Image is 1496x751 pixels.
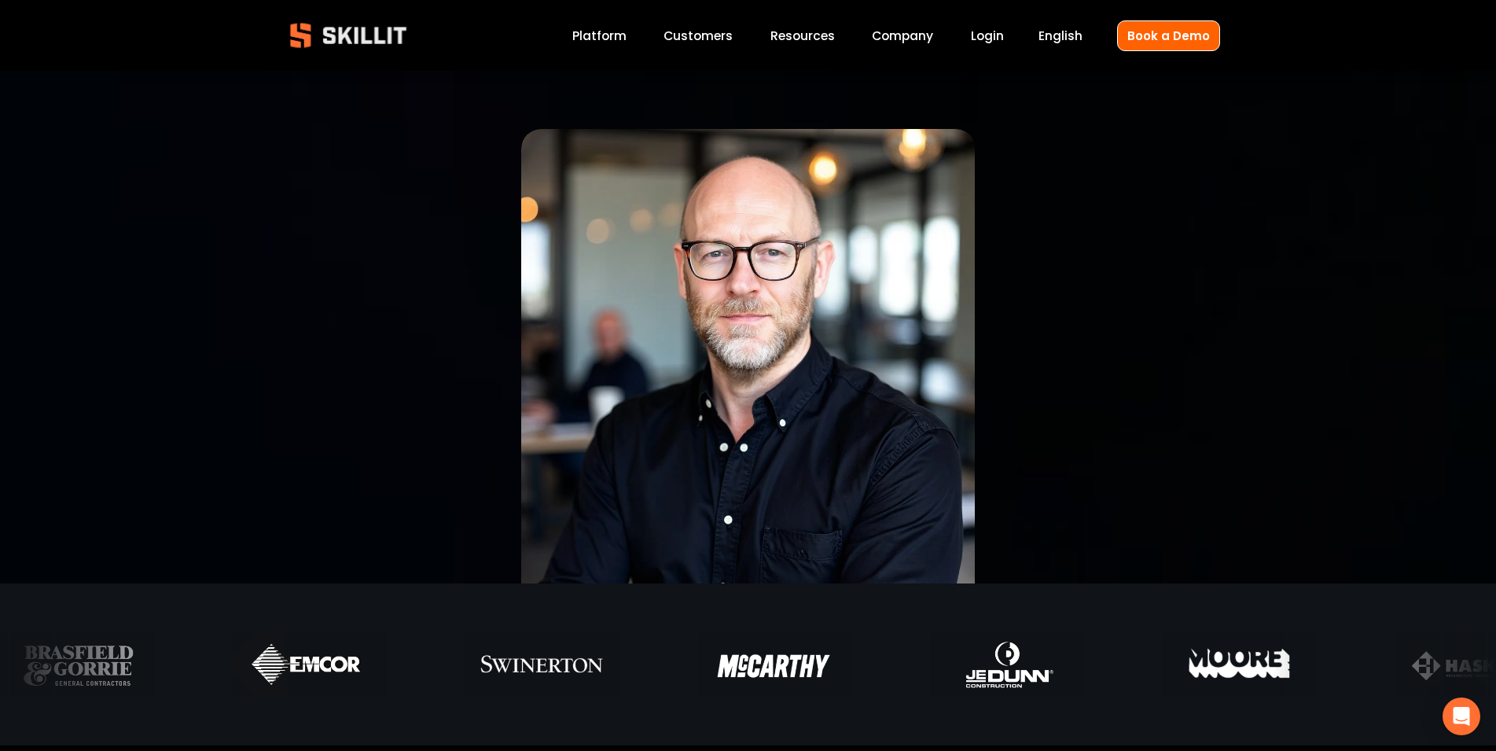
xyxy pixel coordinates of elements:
[1038,27,1082,45] span: English
[1117,20,1220,51] a: Book a Demo
[277,12,420,59] img: Skillit
[572,25,627,46] a: Platform
[663,25,733,46] a: Customers
[770,27,835,45] span: Resources
[872,25,933,46] a: Company
[1038,25,1082,46] div: language picker
[971,25,1004,46] a: Login
[1443,698,1480,735] div: Open Intercom Messenger
[770,25,835,46] a: folder dropdown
